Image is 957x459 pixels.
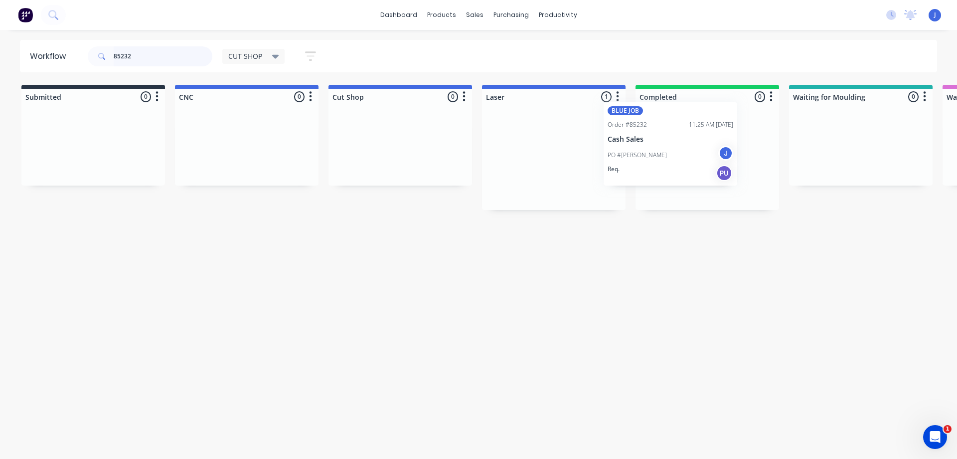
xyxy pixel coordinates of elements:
div: purchasing [488,7,534,22]
a: dashboard [375,7,422,22]
input: Search for orders... [114,46,212,66]
span: 1 [944,425,952,433]
img: Factory [18,7,33,22]
span: J [934,10,936,19]
iframe: Intercom live chat [923,425,947,449]
div: productivity [534,7,582,22]
div: products [422,7,461,22]
span: CUT SHOP [228,51,262,61]
div: Workflow [30,50,71,62]
div: sales [461,7,488,22]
